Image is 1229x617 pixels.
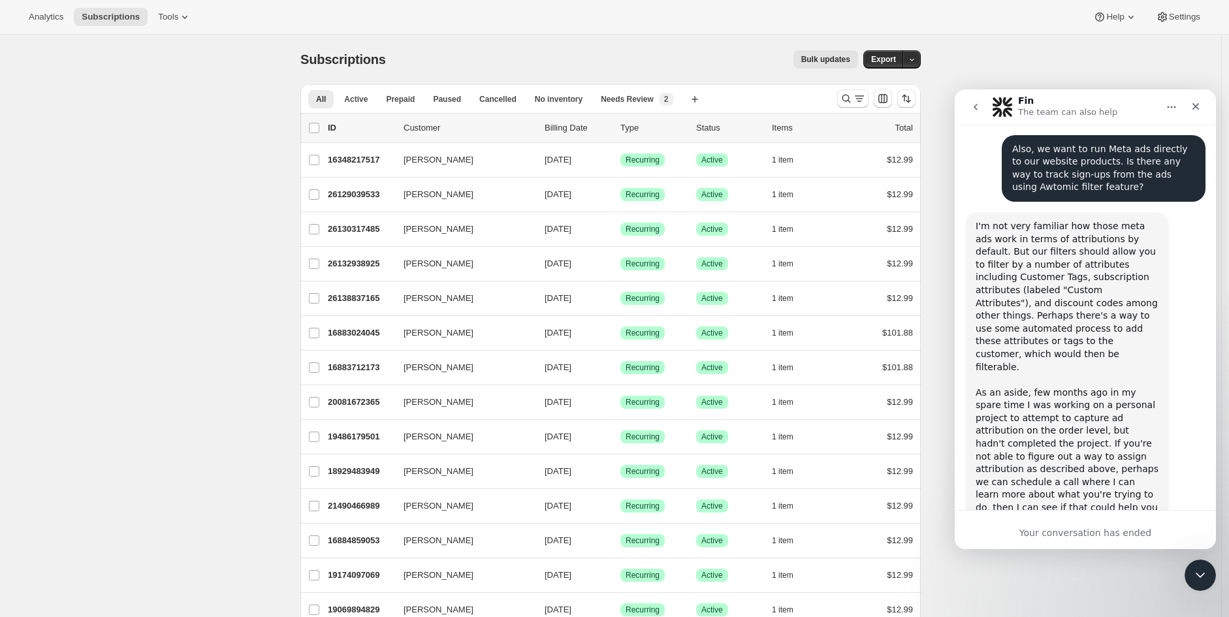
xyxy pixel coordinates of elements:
span: [DATE] [545,397,571,407]
p: Customer [404,121,534,134]
button: Analytics [21,8,71,26]
div: 19486179501[PERSON_NAME][DATE]SuccessRecurringSuccessActive1 item$12.99 [328,428,913,446]
span: Recurring [626,466,660,477]
div: Items [772,121,837,134]
div: Type [620,121,686,134]
span: $12.99 [887,189,913,199]
span: 1 item [772,535,793,546]
span: Active [344,94,368,104]
span: [PERSON_NAME] [404,603,473,616]
div: 16883712173[PERSON_NAME][DATE]SuccessRecurringSuccessActive1 item$101.88 [328,358,913,377]
div: IDCustomerBilling DateTypeStatusItemsTotal [328,121,913,134]
span: Recurring [626,570,660,580]
button: Customize table column order and visibility [874,89,892,108]
button: Tools [150,8,199,26]
span: [PERSON_NAME] [404,292,473,305]
span: $12.99 [887,570,913,580]
span: [DATE] [545,605,571,614]
button: 1 item [772,428,808,446]
div: 21490466989[PERSON_NAME][DATE]SuccessRecurringSuccessActive1 item$12.99 [328,497,913,515]
span: [DATE] [545,293,571,303]
span: $101.88 [882,328,913,338]
div: I'm not very familiar how those meta ads work in terms of attributions by default. But our filter... [21,131,204,437]
span: $12.99 [887,293,913,303]
div: 16884859053[PERSON_NAME][DATE]SuccessRecurringSuccessActive1 item$12.99 [328,531,913,550]
iframe: Intercom live chat [1185,560,1216,591]
div: 26132938925[PERSON_NAME][DATE]SuccessRecurringSuccessActive1 item$12.99 [328,255,913,273]
button: [PERSON_NAME] [396,323,526,343]
div: 20081672365[PERSON_NAME][DATE]SuccessRecurringSuccessActive1 item$12.99 [328,393,913,411]
div: 19174097069[PERSON_NAME][DATE]SuccessRecurringSuccessActive1 item$12.99 [328,566,913,584]
span: Paused [433,94,461,104]
span: [PERSON_NAME] [404,569,473,582]
span: 1 item [772,362,793,373]
button: 1 item [772,151,808,169]
span: [DATE] [545,501,571,511]
p: 21490466989 [328,499,393,513]
span: Analytics [29,12,63,22]
button: [PERSON_NAME] [396,461,526,482]
p: Billing Date [545,121,610,134]
span: [PERSON_NAME] [404,430,473,443]
button: [PERSON_NAME] [396,530,526,551]
span: Recurring [626,328,660,338]
button: [PERSON_NAME] [396,184,526,205]
span: 1 item [772,466,793,477]
span: Recurring [626,224,660,234]
span: Active [701,328,723,338]
span: Help [1106,12,1124,22]
span: [DATE] [545,328,571,338]
p: ID [328,121,393,134]
span: 1 item [772,293,793,304]
button: 1 item [772,185,808,204]
span: $12.99 [887,397,913,407]
span: [DATE] [545,432,571,441]
div: 16348217517[PERSON_NAME][DATE]SuccessRecurringSuccessActive1 item$12.99 [328,151,913,169]
button: [PERSON_NAME] [396,392,526,413]
span: Active [701,570,723,580]
span: Recurring [626,259,660,269]
span: [DATE] [545,535,571,545]
button: 1 item [772,497,808,515]
div: 16883024045[PERSON_NAME][DATE]SuccessRecurringSuccessActive1 item$101.88 [328,324,913,342]
span: Active [701,293,723,304]
button: 1 item [772,531,808,550]
span: 1 item [772,189,793,200]
span: Active [701,362,723,373]
iframe: Intercom live chat [955,89,1216,549]
span: Tools [158,12,178,22]
button: [PERSON_NAME] [396,288,526,309]
button: [PERSON_NAME] [396,219,526,240]
span: [PERSON_NAME] [404,396,473,409]
span: [DATE] [545,362,571,372]
span: 1 item [772,605,793,615]
span: Recurring [626,189,660,200]
span: [DATE] [545,570,571,580]
button: 1 item [772,255,808,273]
span: [PERSON_NAME] [404,153,473,166]
div: I'm not very familiar how those meta ads work in terms of attributions by default. But our filter... [10,123,214,445]
span: Active [701,535,723,546]
button: Search and filter results [837,89,869,108]
span: 1 item [772,501,793,511]
button: [PERSON_NAME] [396,357,526,378]
div: 26130317485[PERSON_NAME][DATE]SuccessRecurringSuccessActive1 item$12.99 [328,220,913,238]
span: $12.99 [887,432,913,441]
span: $12.99 [887,155,913,165]
span: 2 [664,94,669,104]
span: [PERSON_NAME] [404,361,473,374]
span: Recurring [626,535,660,546]
div: 26129039533[PERSON_NAME][DATE]SuccessRecurringSuccessActive1 item$12.99 [328,185,913,204]
p: 20081672365 [328,396,393,409]
span: [DATE] [545,224,571,234]
span: $12.99 [887,535,913,545]
button: [PERSON_NAME] [396,150,526,170]
span: Active [701,397,723,407]
span: 1 item [772,155,793,165]
button: 1 item [772,289,808,308]
span: [DATE] [545,155,571,165]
